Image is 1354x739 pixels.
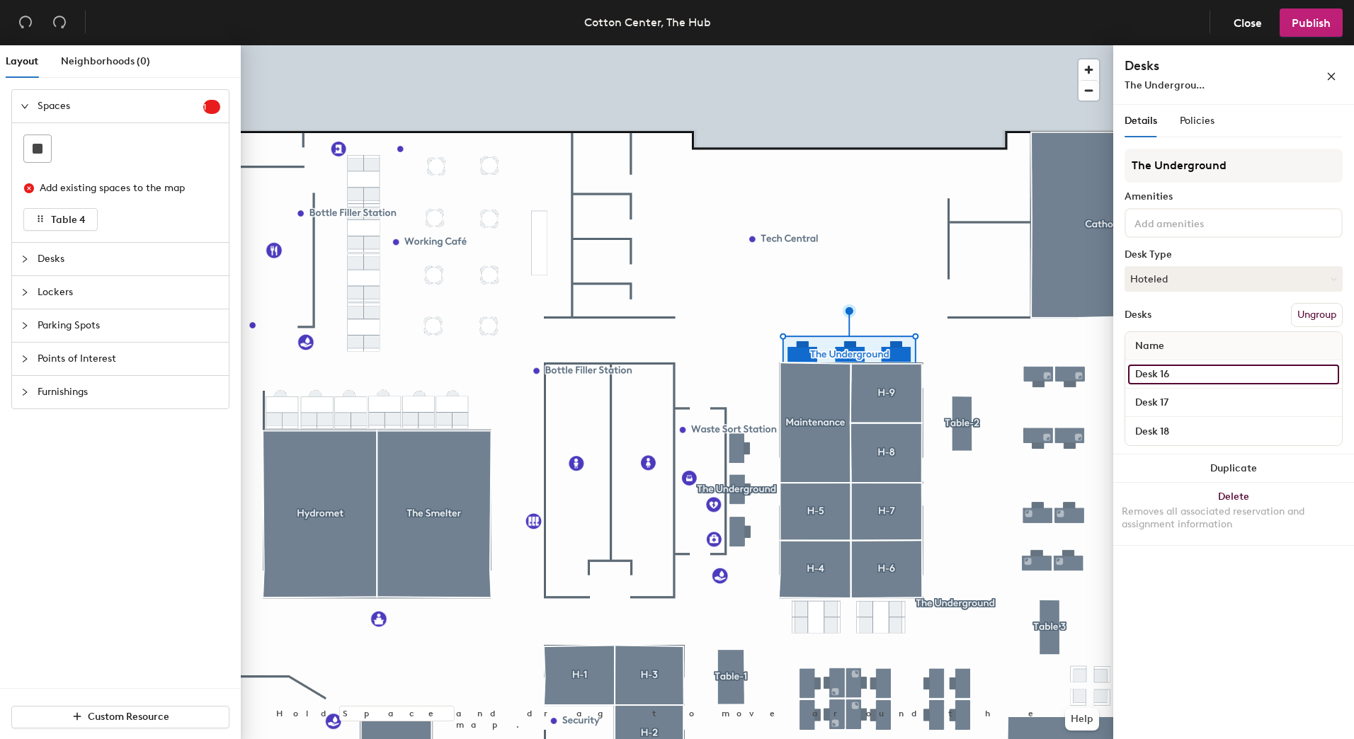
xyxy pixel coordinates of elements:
div: Add existing spaces to the map [40,181,208,196]
span: Lockers [38,276,220,309]
span: collapsed [21,355,29,363]
span: Spaces [38,90,203,122]
span: collapsed [21,388,29,396]
button: DeleteRemoves all associated reservation and assignment information [1113,483,1354,545]
span: Neighborhoods (0) [61,55,150,67]
button: Close [1222,8,1274,37]
span: collapsed [21,321,29,330]
button: Custom Resource [11,706,229,728]
span: Points of Interest [38,343,220,375]
button: Hoteled [1125,266,1343,292]
span: undo [18,15,33,29]
span: Layout [6,55,38,67]
button: Duplicate [1113,454,1354,483]
span: Furnishings [38,376,220,408]
button: Redo (⌘ + ⇧ + Z) [45,8,74,37]
input: Unnamed desk [1128,365,1339,384]
div: Desk Type [1125,249,1343,260]
span: collapsed [21,288,29,297]
button: Table 4 [23,208,98,231]
span: 1 [203,102,220,112]
span: Name [1128,333,1171,359]
span: The Undergrou... [1125,79,1205,91]
span: Parking Spots [38,309,220,342]
button: Help [1065,708,1099,731]
span: Desks [38,243,220,275]
span: Details [1125,115,1157,127]
span: close-circle [24,183,34,193]
h4: Desks [1125,57,1280,75]
sup: 1 [203,100,220,114]
span: Custom Resource [88,711,169,723]
button: Undo (⌘ + Z) [11,8,40,37]
div: Removes all associated reservation and assignment information [1122,505,1346,531]
button: Ungroup [1291,303,1343,327]
span: close [1326,71,1336,81]
div: Cotton Center, The Hub [584,13,711,31]
div: Amenities [1125,191,1343,202]
button: Publish [1280,8,1343,37]
span: Close [1234,16,1262,30]
span: expanded [21,102,29,110]
div: Desks [1125,309,1151,321]
span: Policies [1180,115,1214,127]
span: collapsed [21,255,29,263]
input: Add amenities [1132,214,1259,231]
input: Unnamed desk [1128,393,1339,413]
span: Publish [1292,16,1331,30]
input: Unnamed desk [1128,421,1339,441]
span: Table 4 [51,214,86,226]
